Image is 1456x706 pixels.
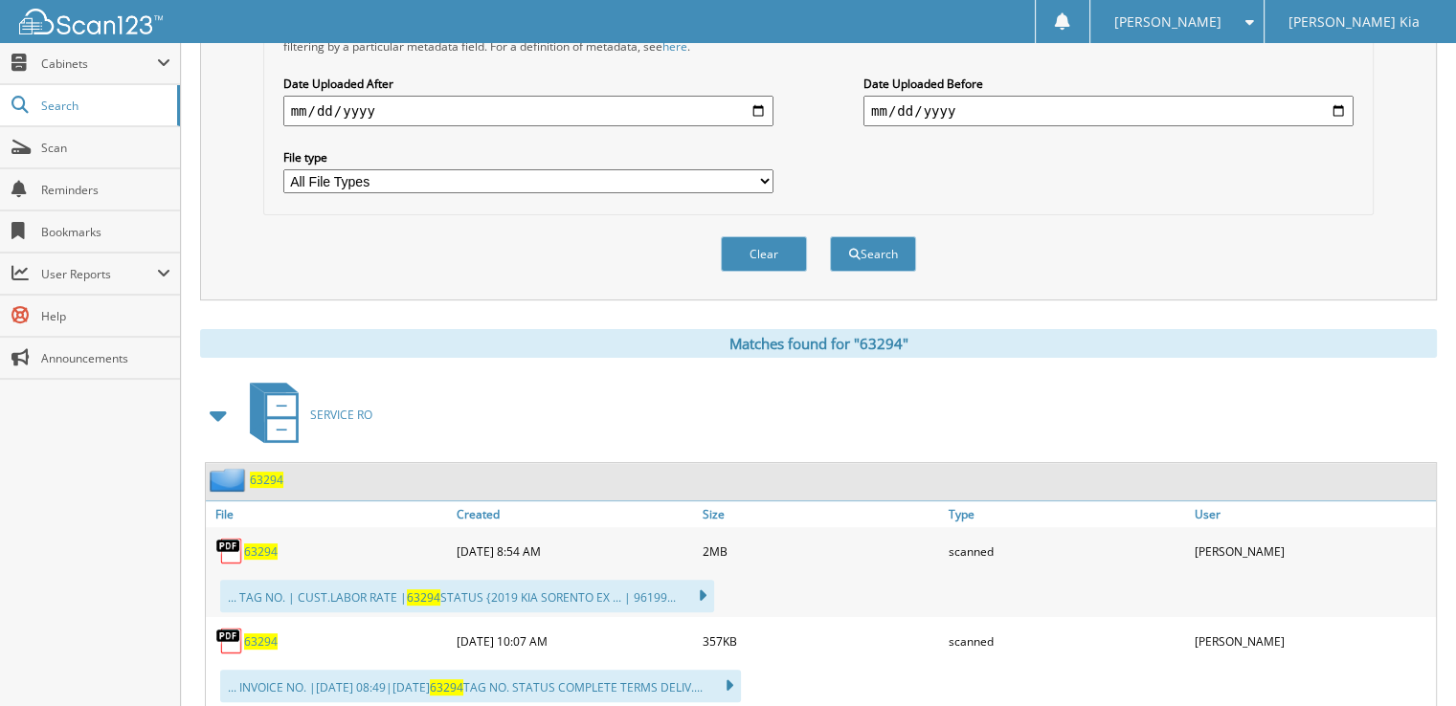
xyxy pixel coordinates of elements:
div: scanned [944,532,1190,570]
div: 357KB [698,622,944,660]
a: 63294 [244,543,278,560]
a: SERVICE RO [238,377,372,452]
img: PDF.png [215,537,244,565]
a: Type [944,501,1190,527]
img: scan123-logo-white.svg [19,9,163,34]
span: Help [41,308,170,324]
a: Created [452,501,698,527]
span: [PERSON_NAME] Kia [1288,16,1420,28]
a: 63294 [244,633,278,650]
span: Search [41,98,168,114]
a: User [1190,501,1436,527]
span: 63294 [407,589,440,606]
label: File type [283,149,773,165]
button: Clear [721,236,807,272]
a: 63294 [250,472,283,488]
div: 2MB [698,532,944,570]
div: scanned [944,622,1190,660]
input: start [283,96,773,126]
span: SERVICE RO [310,407,372,423]
a: File [206,501,452,527]
a: Size [698,501,944,527]
span: Cabinets [41,55,157,72]
input: end [863,96,1354,126]
span: 63294 [430,679,463,695]
div: ... INVOICE NO. |[DATE] 08:49|[DATE] TAG NO. STATUS COMPLETE TERMS DELIV.... [220,670,741,702]
div: ... TAG NO. | CUST.LABOR RATE | STATUS {2019 KIA SORENTO EX ... | 96199... [220,580,714,612]
span: Bookmarks [41,224,170,240]
img: folder2.png [210,468,250,492]
span: [PERSON_NAME] [1114,16,1221,28]
img: PDF.png [215,627,244,655]
span: Announcements [41,350,170,366]
span: Scan [41,140,170,156]
button: Search [830,236,916,272]
a: here [662,38,687,55]
span: Reminders [41,182,170,198]
div: [PERSON_NAME] [1190,622,1436,660]
div: Matches found for "63294" [200,329,1437,358]
div: [PERSON_NAME] [1190,532,1436,570]
iframe: Chat Widget [1360,614,1456,706]
label: Date Uploaded Before [863,76,1354,92]
span: User Reports [41,266,157,282]
div: [DATE] 10:07 AM [452,622,698,660]
div: [DATE] 8:54 AM [452,532,698,570]
label: Date Uploaded After [283,76,773,92]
